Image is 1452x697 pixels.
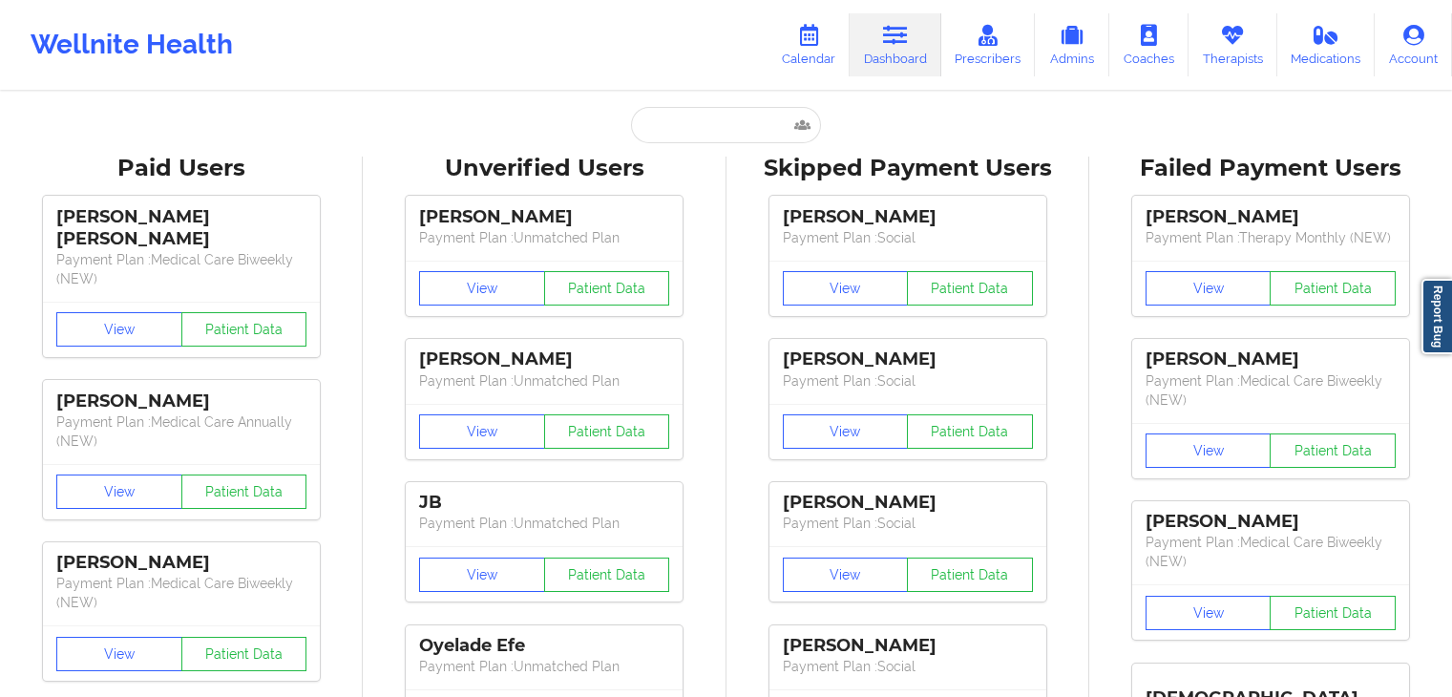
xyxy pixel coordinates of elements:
[783,414,909,449] button: View
[419,414,545,449] button: View
[419,271,545,306] button: View
[1270,596,1396,630] button: Patient Data
[907,414,1033,449] button: Patient Data
[1146,271,1272,306] button: View
[1109,13,1189,76] a: Coaches
[783,228,1033,247] p: Payment Plan : Social
[1277,13,1376,76] a: Medications
[419,371,669,391] p: Payment Plan : Unmatched Plan
[419,348,669,370] div: [PERSON_NAME]
[419,657,669,676] p: Payment Plan : Unmatched Plan
[1189,13,1277,76] a: Therapists
[181,637,307,671] button: Patient Data
[783,271,909,306] button: View
[1270,433,1396,468] button: Patient Data
[419,492,669,514] div: JB
[783,558,909,592] button: View
[1375,13,1452,76] a: Account
[56,206,306,250] div: [PERSON_NAME] [PERSON_NAME]
[419,514,669,533] p: Payment Plan : Unmatched Plan
[419,558,545,592] button: View
[544,271,670,306] button: Patient Data
[56,475,182,509] button: View
[419,228,669,247] p: Payment Plan : Unmatched Plan
[56,391,306,412] div: [PERSON_NAME]
[783,206,1033,228] div: [PERSON_NAME]
[181,475,307,509] button: Patient Data
[1146,371,1396,410] p: Payment Plan : Medical Care Biweekly (NEW)
[1103,154,1439,183] div: Failed Payment Users
[56,412,306,451] p: Payment Plan : Medical Care Annually (NEW)
[907,558,1033,592] button: Patient Data
[768,13,850,76] a: Calendar
[783,371,1033,391] p: Payment Plan : Social
[783,492,1033,514] div: [PERSON_NAME]
[1146,348,1396,370] div: [PERSON_NAME]
[181,312,307,347] button: Patient Data
[1421,279,1452,354] a: Report Bug
[1270,271,1396,306] button: Patient Data
[56,250,306,288] p: Payment Plan : Medical Care Biweekly (NEW)
[783,348,1033,370] div: [PERSON_NAME]
[783,657,1033,676] p: Payment Plan : Social
[56,637,182,671] button: View
[1146,533,1396,571] p: Payment Plan : Medical Care Biweekly (NEW)
[1146,596,1272,630] button: View
[419,206,669,228] div: [PERSON_NAME]
[907,271,1033,306] button: Patient Data
[1146,228,1396,247] p: Payment Plan : Therapy Monthly (NEW)
[783,635,1033,657] div: [PERSON_NAME]
[1146,433,1272,468] button: View
[376,154,712,183] div: Unverified Users
[941,13,1036,76] a: Prescribers
[544,558,670,592] button: Patient Data
[56,312,182,347] button: View
[740,154,1076,183] div: Skipped Payment Users
[544,414,670,449] button: Patient Data
[783,514,1033,533] p: Payment Plan : Social
[13,154,349,183] div: Paid Users
[850,13,941,76] a: Dashboard
[56,574,306,612] p: Payment Plan : Medical Care Biweekly (NEW)
[1035,13,1109,76] a: Admins
[1146,511,1396,533] div: [PERSON_NAME]
[1146,206,1396,228] div: [PERSON_NAME]
[419,635,669,657] div: Oyelade Efe
[56,552,306,574] div: [PERSON_NAME]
